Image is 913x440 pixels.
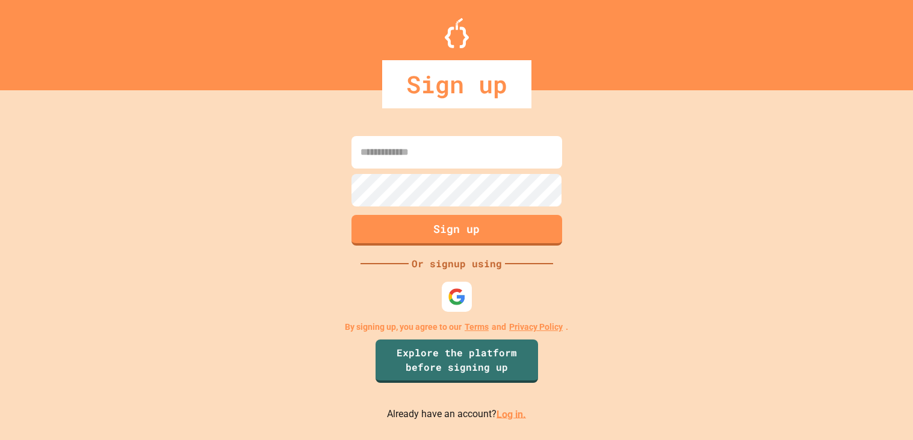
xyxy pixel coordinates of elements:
p: Already have an account? [387,407,526,422]
a: Explore the platform before signing up [376,339,538,383]
a: Privacy Policy [509,321,563,333]
p: By signing up, you agree to our and . [345,321,568,333]
div: Sign up [382,60,531,108]
button: Sign up [351,215,562,246]
img: Logo.svg [445,18,469,48]
div: Or signup using [409,256,505,271]
img: google-icon.svg [448,288,466,306]
a: Log in. [497,408,526,420]
a: Terms [465,321,489,333]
